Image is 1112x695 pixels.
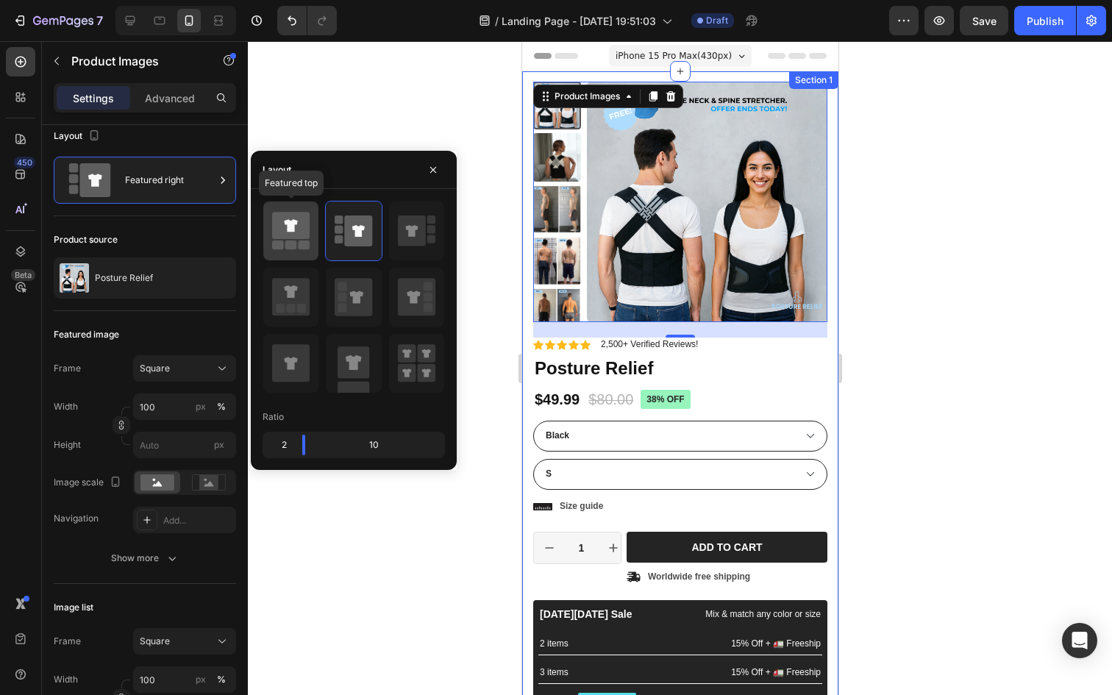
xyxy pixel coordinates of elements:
input: px [133,432,236,458]
label: Height [54,438,81,452]
div: Image scale [54,473,124,493]
button: Square [133,628,236,655]
div: Featured image [54,328,119,341]
span: / [495,13,499,29]
img: product feature img [60,263,89,293]
p: Product Images [71,52,196,70]
div: 450 [14,157,35,168]
button: Show more [54,545,236,571]
p: 15% Off + 🚛 Freeship [163,653,299,666]
div: Layout [263,163,291,177]
span: Square [140,635,170,648]
button: % [192,671,210,688]
div: Publish [1027,13,1063,29]
div: px [196,673,206,686]
label: Frame [54,635,81,648]
button: 7 [6,6,110,35]
p: 7 [96,12,103,29]
button: % [192,398,210,416]
button: Square [133,355,236,382]
input: px% [133,666,236,693]
div: Section 1 [270,32,313,46]
div: % [217,673,226,686]
button: px [213,398,230,416]
div: Featured right [125,163,215,197]
div: 10 [317,435,442,455]
iframe: Design area [522,41,838,695]
div: Layout [54,126,103,146]
button: Publish [1014,6,1076,35]
span: px [214,439,224,450]
input: px% [133,393,236,420]
p: Most popular [60,653,110,666]
button: px [213,671,230,688]
div: Add... [163,514,232,527]
div: % [217,400,226,413]
div: Open Intercom Messenger [1062,623,1097,658]
div: Image list [54,601,93,614]
span: Landing Page - [DATE] 19:51:03 [502,13,656,29]
span: Draft [706,14,728,27]
div: Product source [54,233,118,246]
div: Beta [11,269,35,281]
div: Undo/Redo [277,6,337,35]
div: Navigation [54,512,99,525]
div: px [196,400,206,413]
label: Width [54,400,78,413]
label: Frame [54,362,81,375]
p: 4+ items [18,653,51,666]
div: Ratio [263,410,284,424]
p: Advanced [145,90,195,106]
div: 2 [265,435,291,455]
span: Square [140,362,170,375]
div: Show more [111,551,179,566]
label: Width [54,673,78,686]
p: Posture Relief [95,273,153,283]
button: Save [960,6,1008,35]
p: Settings [73,90,114,106]
span: Save [972,15,997,27]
